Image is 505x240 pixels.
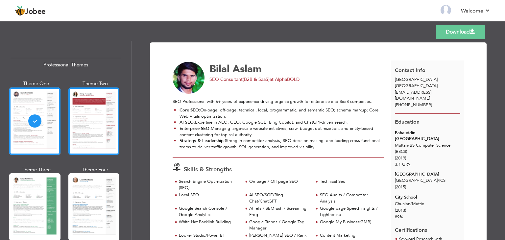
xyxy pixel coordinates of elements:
[395,102,432,108] span: [PHONE_NUMBER]
[320,205,380,218] div: Google page Speed Insights / Lighthouse
[436,25,485,39] a: Download
[320,192,380,204] div: SEO Audits / Competitor Analysis
[320,179,380,185] div: Technical Seo
[395,207,406,213] span: (2013)
[179,179,239,191] div: Search Engine Optimization (SEO)
[395,161,410,167] span: 3.1 GPA
[410,201,412,207] span: /
[408,142,410,148] span: /
[174,107,384,119] li: On-page, off-page, technical, local, programmatic, and semantic SEO; schema markup; Core Web Vita...
[320,219,380,225] div: Google My Business(GMB)
[180,107,200,113] strong: Core SEO:
[395,171,460,178] div: [GEOGRAPHIC_DATA]
[11,80,62,87] div: Theme One
[395,89,431,102] span: [EMAIL_ADDRESS][DOMAIN_NAME]
[320,232,380,239] div: Content Marketing
[395,130,460,142] div: Bahauddin [GEOGRAPHIC_DATA]
[11,166,62,173] div: Theme Three
[70,80,121,87] div: Theme Two
[232,62,262,76] span: Aslam
[174,126,384,138] li: Managing large-scale website initiatives, crawl budget optimization, and entity-based content clu...
[174,119,384,126] li: Expertise in AEO, GEO, Google SGE, Bing Copilot, and ChatGPT-driven search.
[25,8,46,15] span: Jobee
[461,7,490,15] a: Welcome
[15,6,25,16] img: jobee.io
[173,99,384,153] div: SEO Professional with 6+ years of experience driving organic growth for enterprise and SaaS compa...
[180,126,211,132] strong: Enterprise SEO:
[438,178,439,183] span: /
[395,222,427,234] span: Certifications
[395,155,406,161] span: (2019)
[70,166,121,173] div: Theme Four
[184,165,232,174] span: Skills & Strengths
[15,6,46,16] a: Jobee
[395,77,438,83] span: [GEOGRAPHIC_DATA]
[174,138,384,150] li: Strong in competitor analysis, SEO decision-making, and leading cross-functional teams to deliver...
[11,58,121,72] div: Professional Themes
[180,138,225,144] strong: Strategy & Leadership:
[395,194,460,201] div: City School
[395,118,420,126] span: Education
[179,192,239,198] div: Local SEO
[249,192,309,204] div: AI SEO/SGE/Bing Chat/ChatGPT
[395,184,406,190] span: (2015)
[249,205,309,218] div: Ahrefs / SEMrush / Screaming Frog
[249,219,309,231] div: Google Trends / Google Tag Manager
[179,219,239,225] div: White Hat Backlink Building
[395,142,450,155] span: Multan BS Computer Science (BSCS)
[180,119,195,125] strong: AI SEO:
[179,205,239,218] div: Google Search Console / Google Analytics
[270,76,300,83] span: at AlphaBOLD
[395,83,438,89] span: [GEOGRAPHIC_DATA]
[395,67,425,74] span: Contact Info
[209,76,270,83] span: SEO Consultant(B2B & SaaS)
[395,178,445,183] span: [GEOGRAPHIC_DATA] ICS
[173,62,205,94] img: No image
[395,201,424,207] span: Chunian Matric
[441,5,451,15] img: Profile Img
[209,62,229,76] span: Bilal
[249,179,309,185] div: On page / Off page SEO
[395,214,403,220] span: 89%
